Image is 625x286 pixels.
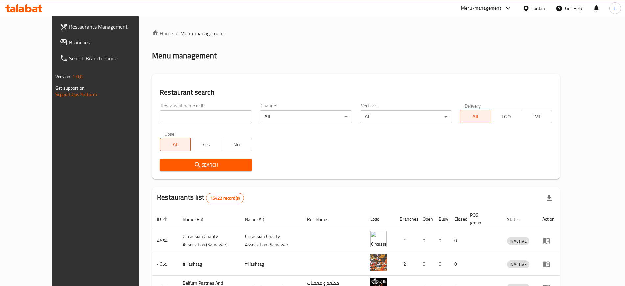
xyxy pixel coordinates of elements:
div: INACTIVE [507,260,529,268]
label: Upsell [164,131,177,136]
th: Logo [365,209,395,229]
td: 0 [449,229,465,252]
span: Get support on: [55,84,85,92]
th: Busy [433,209,449,229]
th: Action [537,209,560,229]
span: TMP [524,112,549,121]
span: Restaurants Management [69,23,151,31]
span: TGO [493,112,519,121]
span: INACTIVE [507,261,529,268]
input: Search for restaurant name or ID.. [160,110,252,123]
td: 0 [433,229,449,252]
button: All [460,110,491,123]
div: All [360,110,452,123]
td: 0 [418,252,433,276]
img: ​Circassian ​Charity ​Association​ (Samawer) [370,231,387,247]
button: TMP [521,110,552,123]
a: Support.OpsPlatform [55,90,97,99]
td: 4655 [152,252,178,276]
h2: Menu management [152,50,217,61]
span: Version: [55,72,71,81]
span: Name (Ar) [245,215,273,223]
div: Menu-management [461,4,501,12]
span: ID [157,215,170,223]
th: Closed [449,209,465,229]
div: Menu [542,260,555,268]
span: No [224,140,249,149]
td: ​Circassian ​Charity ​Association​ (Samawer) [178,229,240,252]
div: Total records count [206,193,244,203]
td: 0 [449,252,465,276]
div: Export file [541,190,557,206]
span: Status [507,215,528,223]
div: Menu [542,237,555,245]
span: All [163,140,188,149]
span: Ref. Name [307,215,336,223]
button: Search [160,159,252,171]
span: Yes [193,140,219,149]
div: Jordan [532,5,545,12]
a: Search Branch Phone [55,50,156,66]
button: Yes [190,138,221,151]
td: 0 [418,229,433,252]
span: INACTIVE [507,237,529,245]
button: TGO [491,110,521,123]
span: Search [165,161,247,169]
a: Home [152,29,173,37]
span: L [614,5,616,12]
td: 1 [395,229,418,252]
button: All [160,138,191,151]
th: Branches [395,209,418,229]
label: Delivery [465,103,481,108]
td: 2 [395,252,418,276]
th: Open [418,209,433,229]
span: Menu management [180,29,224,37]
td: 0 [433,252,449,276]
h2: Restaurant search [160,88,552,97]
span: 1.0.0 [72,72,83,81]
span: All [463,112,488,121]
a: Branches [55,35,156,50]
td: #Hashtag [178,252,240,276]
button: No [221,138,252,151]
td: 4654 [152,229,178,252]
nav: breadcrumb [152,29,560,37]
span: Name (En) [183,215,212,223]
div: All [260,110,352,123]
h2: Restaurants list [157,193,244,203]
span: Branches [69,39,151,46]
span: 15422 record(s) [206,195,244,201]
td: ​Circassian ​Charity ​Association​ (Samawer) [240,229,302,252]
span: POS group [470,211,494,227]
img: #Hashtag [370,254,387,271]
li: / [176,29,178,37]
span: Search Branch Phone [69,54,151,62]
a: Restaurants Management [55,19,156,35]
td: #Hashtag [240,252,302,276]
